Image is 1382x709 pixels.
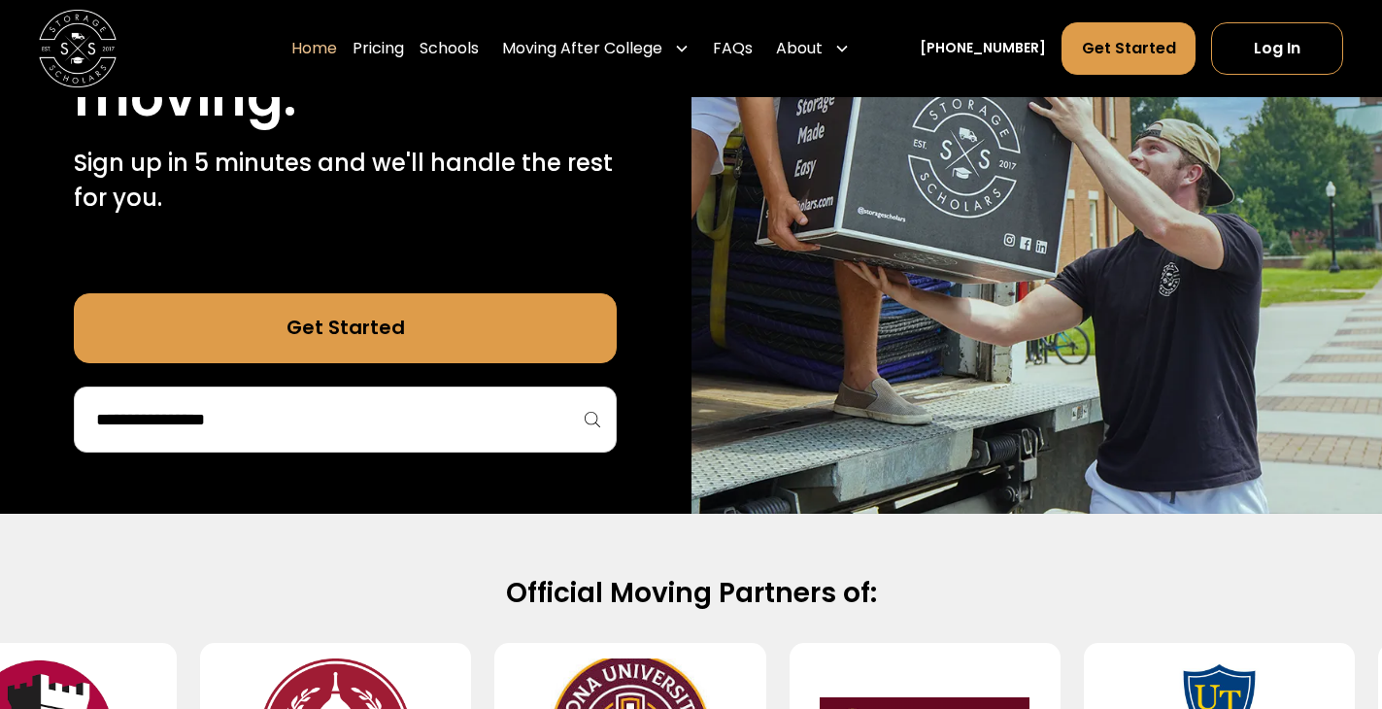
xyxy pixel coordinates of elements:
[420,21,479,76] a: Schools
[1211,22,1343,75] a: Log In
[39,10,117,87] img: Storage Scholars main logo
[920,38,1046,58] a: [PHONE_NUMBER]
[1062,22,1197,75] a: Get Started
[713,21,753,76] a: FAQs
[74,146,617,216] p: Sign up in 5 minutes and we'll handle the rest for you.
[768,21,858,76] div: About
[74,293,617,363] a: Get Started
[71,576,1311,611] h2: Official Moving Partners of:
[502,37,662,60] div: Moving After College
[39,10,117,87] a: home
[353,21,404,76] a: Pricing
[291,21,337,76] a: Home
[494,21,697,76] div: Moving After College
[776,37,823,60] div: About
